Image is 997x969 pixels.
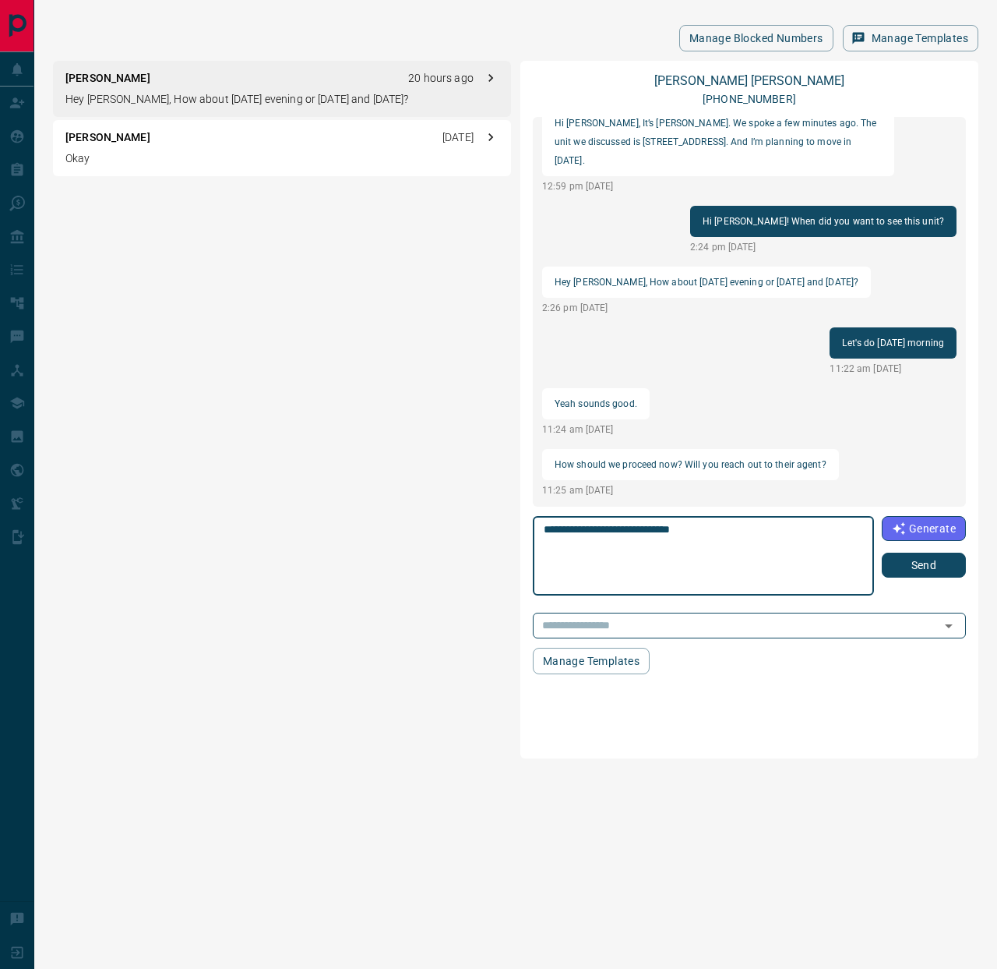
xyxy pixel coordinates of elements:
p: 2:24 pm [DATE] [690,240,956,254]
button: Send [882,553,966,578]
button: Generate [882,516,966,541]
p: 11:24 am [DATE] [542,423,650,437]
p: [PHONE_NUMBER] [703,91,796,108]
p: 12:59 pm [DATE] [542,179,894,193]
p: 11:22 am [DATE] [830,362,956,376]
p: [PERSON_NAME] [65,70,150,87]
a: [PERSON_NAME] [PERSON_NAME] [654,73,844,88]
p: Hey [PERSON_NAME], How about [DATE] evening or [DATE] and [DATE]? [65,91,498,108]
p: [DATE] [442,129,474,146]
button: Open [938,615,960,637]
button: Manage Templates [533,648,650,674]
p: Okay [65,150,498,167]
p: Hi [PERSON_NAME]! When did you want to see this unit? [703,212,944,231]
p: Yeah sounds good. [555,394,637,413]
p: Hi [PERSON_NAME], It’s [PERSON_NAME]. We spoke a few minutes ago. The unit we discussed is [STREE... [555,114,882,170]
p: Hey [PERSON_NAME], How about [DATE] evening or [DATE] and [DATE]? [555,273,858,292]
p: 2:26 pm [DATE] [542,301,871,315]
p: 11:25 am [DATE] [542,483,839,497]
p: [PERSON_NAME] [65,129,150,146]
button: Manage Blocked Numbers [679,25,833,51]
p: How should we proceed now? Will you reach out to their agent? [555,455,826,474]
p: 20 hours ago [408,70,474,87]
button: Manage Templates [843,25,978,51]
p: Let's do [DATE] morning [842,334,944,352]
